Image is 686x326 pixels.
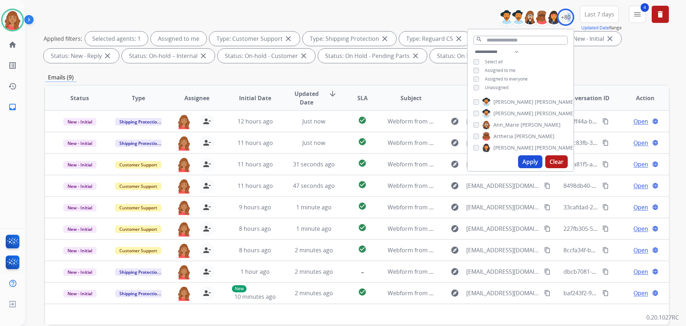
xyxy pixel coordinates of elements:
span: Open [633,160,648,169]
span: New - Initial [63,204,96,211]
mat-icon: check_circle [358,116,367,125]
p: 0.20.1027RC [646,313,679,322]
span: New - Initial [63,161,96,169]
span: 1 hour ago [240,268,270,276]
span: New - Initial [63,225,96,233]
span: Open [633,267,648,276]
mat-icon: check_circle [358,180,367,189]
mat-icon: language [652,161,658,167]
div: Status: On Hold - Servicers [430,49,526,63]
span: 11 hours ago [238,160,273,168]
span: Webform from [EMAIL_ADDRESS][DOMAIN_NAME] on [DATE] [388,246,550,254]
div: Assigned to me [151,31,207,46]
mat-icon: menu [633,10,642,19]
span: Customer Support [115,183,161,190]
mat-icon: content_copy [602,118,609,125]
span: Customer Support [115,247,161,254]
span: 227fb305-5dbd-4c92-9974-5395a9fab8d4 [563,225,672,233]
span: 8 hours ago [239,225,271,233]
mat-icon: person_remove [203,160,211,169]
span: dbcb7081-49c6-4760-bd7d-5cbe78a64ddc [563,268,675,276]
span: Open [633,246,648,254]
span: Assignee [184,94,209,102]
mat-icon: inbox [8,103,17,111]
mat-icon: person_remove [203,203,211,211]
span: Webform from [EMAIL_ADDRESS][DOMAIN_NAME] on [DATE] [388,117,550,125]
span: 2 minutes ago [295,246,333,254]
mat-icon: language [652,140,658,146]
span: New - Initial [63,290,96,297]
div: Status: On Hold - Pending Parts [318,49,427,63]
div: Status: New - Initial [546,31,621,46]
span: Assigned to everyone [485,76,528,82]
mat-icon: language [652,268,658,275]
mat-icon: list_alt [8,61,17,70]
span: Open [633,289,648,297]
mat-icon: close [381,34,389,43]
p: Applied filters: [44,34,82,43]
span: Webform from [EMAIL_ADDRESS][DOMAIN_NAME] on [DATE] [388,225,550,233]
span: [EMAIL_ADDRESS][DOMAIN_NAME] [466,160,540,169]
span: [PERSON_NAME] [493,98,533,106]
span: [EMAIL_ADDRESS][DOMAIN_NAME] [466,117,540,126]
mat-icon: check_circle [358,202,367,210]
mat-icon: check_circle [358,245,367,253]
span: Webform from [EMAIL_ADDRESS][DOMAIN_NAME] on [DATE] [388,160,550,168]
img: avatar [3,10,23,30]
span: [EMAIL_ADDRESS][DOMAIN_NAME] [466,246,540,254]
span: New - Initial [63,140,96,147]
span: Shipping Protection [115,268,164,276]
div: +80 [557,9,574,26]
mat-icon: content_copy [602,268,609,275]
span: [EMAIL_ADDRESS][DOMAIN_NAME] [466,203,540,211]
mat-icon: home [8,40,17,49]
span: [PERSON_NAME] [535,98,575,106]
div: Status: On-hold – Internal [122,49,215,63]
button: Updated Date [581,25,609,31]
button: Apply [518,155,542,168]
mat-icon: close [284,34,293,43]
span: New - Initial [63,268,96,276]
span: [EMAIL_ADDRESS][DOMAIN_NAME] [466,289,540,297]
span: 31 seconds ago [293,160,335,168]
mat-icon: content_copy [544,225,551,232]
span: Open [633,181,648,190]
span: Updated Date [290,89,323,107]
mat-icon: explore [451,160,459,169]
img: agent-avatar [177,222,191,237]
span: 4 [641,3,649,12]
mat-icon: language [652,183,658,189]
img: agent-avatar [177,200,191,215]
mat-icon: explore [451,181,459,190]
mat-icon: content_copy [544,247,551,253]
span: Open [633,117,648,126]
span: 12 hours ago [238,117,273,125]
span: Customer Support [115,204,161,211]
span: Initial Date [239,94,271,102]
img: agent-avatar [177,179,191,194]
mat-icon: content_copy [602,290,609,296]
mat-icon: person_remove [203,289,211,297]
span: [EMAIL_ADDRESS][DOMAIN_NAME] [466,138,540,147]
button: Last 7 days [580,6,619,23]
span: 9 hours ago [239,203,271,211]
span: Webform from [EMAIL_ADDRESS][DOMAIN_NAME] on [DATE] [388,203,550,211]
mat-icon: person_remove [203,117,211,126]
mat-icon: content_copy [602,225,609,232]
span: 2 minutes ago [295,268,333,276]
mat-icon: close [103,52,112,60]
span: [PERSON_NAME] [514,133,555,140]
mat-icon: close [299,52,308,60]
img: agent-avatar [177,243,191,258]
span: Artheria [493,133,513,140]
mat-icon: person_remove [203,246,211,254]
mat-icon: close [199,52,208,60]
span: 11 hours ago [238,182,273,190]
span: Open [633,224,648,233]
mat-icon: language [652,204,658,210]
span: [PERSON_NAME] [493,110,533,117]
mat-icon: explore [451,138,459,147]
p: Emails (9) [45,73,76,82]
mat-icon: explore [451,117,459,126]
span: Select all [485,59,503,65]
